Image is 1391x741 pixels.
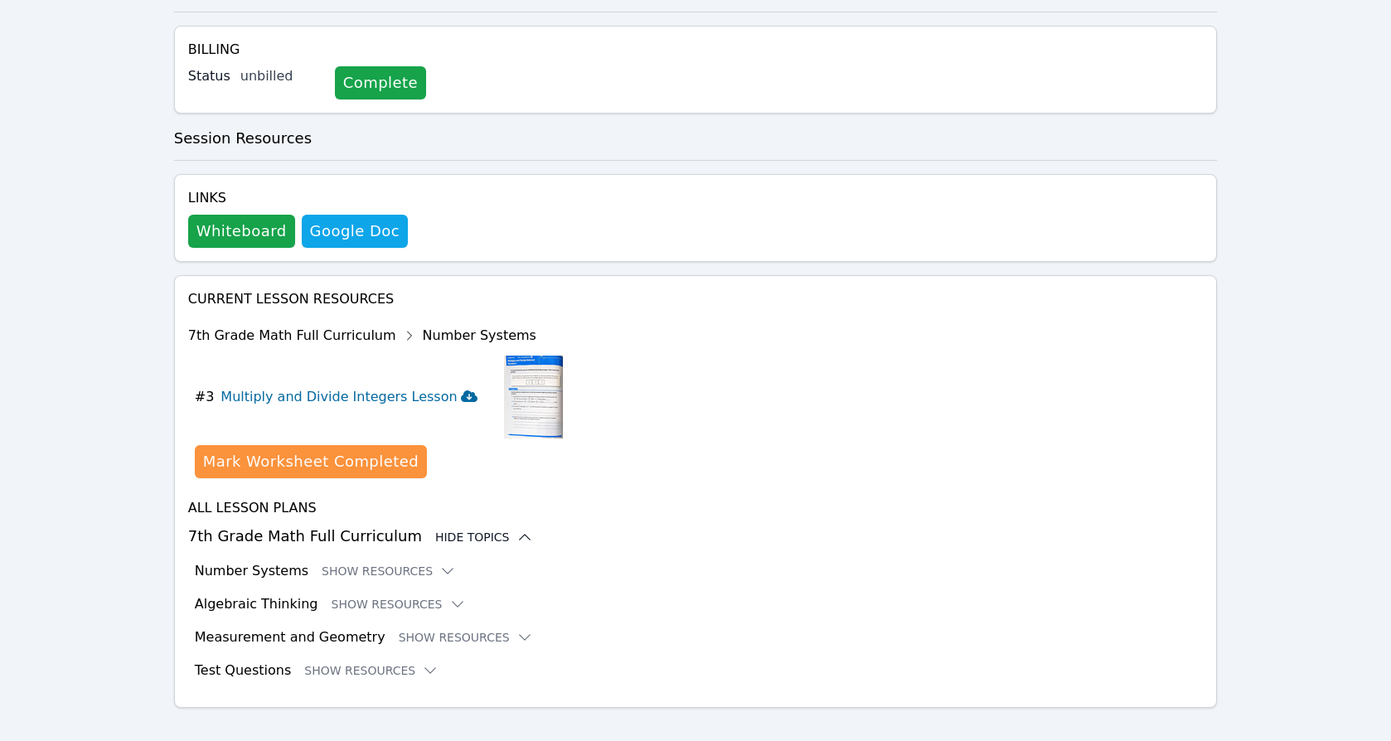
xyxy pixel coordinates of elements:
button: Show Resources [322,563,456,579]
h3: Session Resources [174,127,1218,150]
span: # 3 [195,387,215,407]
img: Multiply and Divide Integers Lesson [504,356,563,438]
div: 7th Grade Math Full Curriculum Number Systems [188,322,563,349]
h3: Algebraic Thinking [195,594,318,614]
button: Whiteboard [188,215,295,248]
a: Google Doc [302,215,408,248]
h3: 7th Grade Math Full Curriculum [188,525,1204,548]
h3: Multiply and Divide Integers Lesson [221,387,477,407]
button: Hide Topics [435,529,533,545]
h3: Measurement and Geometry [195,627,385,647]
h4: Current Lesson Resources [188,289,1204,309]
button: Show Resources [304,662,439,679]
div: unbilled [240,66,322,86]
h3: Test Questions [195,661,292,680]
h3: Number Systems [195,561,308,581]
div: Mark Worksheet Completed [203,450,419,473]
button: Show Resources [332,596,466,613]
a: Complete [335,66,426,99]
h4: Links [188,188,408,208]
label: Status [188,66,230,86]
h4: All Lesson Plans [188,498,1204,518]
button: #3Multiply and Divide Integers Lesson [195,356,491,438]
button: Mark Worksheet Completed [195,445,427,478]
h4: Billing [188,40,1204,60]
button: Show Resources [399,629,533,646]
